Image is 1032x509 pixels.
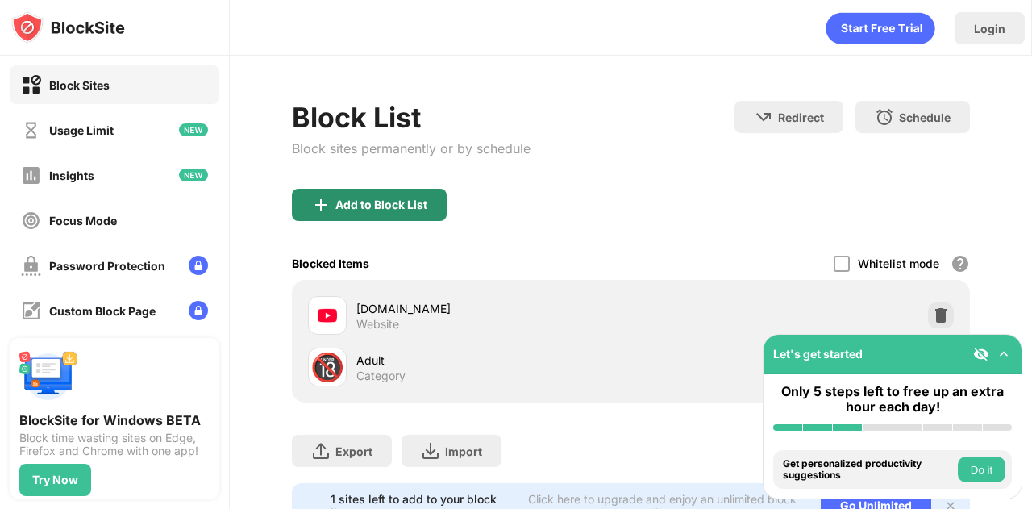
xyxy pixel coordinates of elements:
[179,169,208,181] img: new-icon.svg
[783,458,954,482] div: Get personalized productivity suggestions
[335,444,372,458] div: Export
[292,140,531,156] div: Block sites permanently or by schedule
[189,301,208,320] img: lock-menu.svg
[899,111,951,124] div: Schedule
[445,444,482,458] div: Import
[292,257,369,270] div: Blocked Items
[996,346,1012,362] img: omni-setup-toggle.svg
[335,198,427,211] div: Add to Block List
[356,369,406,383] div: Category
[19,348,77,406] img: push-desktop.svg
[292,101,531,134] div: Block List
[21,75,41,95] img: block-on.svg
[826,12,935,44] div: animation
[858,257,939,270] div: Whitelist mode
[958,457,1005,482] button: Do it
[49,169,94,182] div: Insights
[356,300,631,317] div: [DOMAIN_NAME]
[778,111,824,124] div: Redirect
[179,123,208,136] img: new-icon.svg
[49,304,156,318] div: Custom Block Page
[21,211,41,231] img: focus-off.svg
[974,22,1005,35] div: Login
[973,346,989,362] img: eye-not-visible.svg
[19,412,210,428] div: BlockSite for Windows BETA
[32,474,78,486] div: Try Now
[189,256,208,275] img: lock-menu.svg
[49,123,114,137] div: Usage Limit
[356,317,399,332] div: Website
[49,259,165,273] div: Password Protection
[773,347,863,361] div: Let's get started
[310,351,344,384] div: 🔞
[773,384,1012,415] div: Only 5 steps left to free up an extra hour each day!
[11,11,125,44] img: logo-blocksite.svg
[49,78,110,92] div: Block Sites
[21,301,41,321] img: customize-block-page-off.svg
[356,352,631,369] div: Adult
[21,165,41,186] img: insights-off.svg
[19,432,210,457] div: Block time wasting sites on Edge, Firefox and Chrome with one app!
[21,120,41,140] img: time-usage-off.svg
[21,256,41,276] img: password-protection-off.svg
[318,306,337,325] img: favicons
[49,214,117,227] div: Focus Mode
